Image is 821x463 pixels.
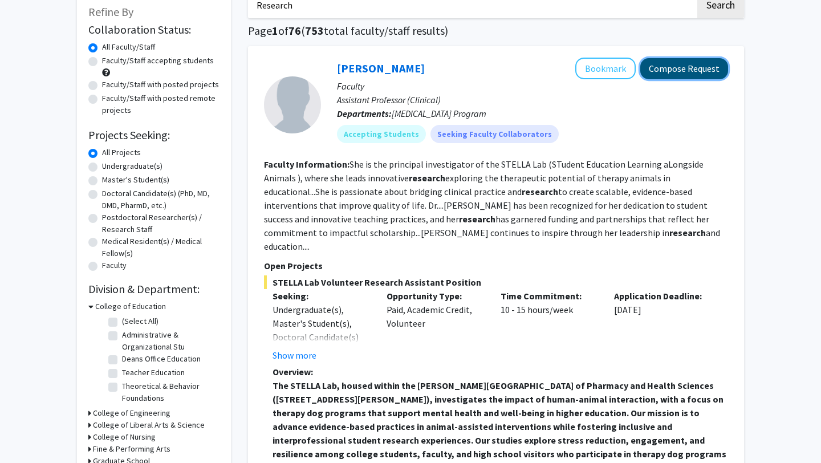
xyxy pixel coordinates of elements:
[378,289,492,362] div: Paid, Academic Credit, Volunteer
[669,227,706,238] b: research
[288,23,301,38] span: 76
[272,23,278,38] span: 1
[102,147,141,159] label: All Projects
[575,58,636,79] button: Add Christine Kivlen to Bookmarks
[522,186,558,197] b: research
[273,366,313,377] strong: Overview:
[273,348,316,362] button: Show more
[102,92,220,116] label: Faculty/Staff with posted remote projects
[492,289,606,362] div: 10 - 15 hours/week
[102,55,214,67] label: Faculty/Staff accepting students
[88,282,220,296] h2: Division & Department:
[264,159,720,252] fg-read-more: She is the principal investigator of the STELLA Lab (STudent Education Learning aLongside Animals...
[93,431,156,443] h3: College of Nursing
[459,213,495,225] b: research
[337,125,426,143] mat-chip: Accepting Students
[88,23,220,36] h2: Collaboration Status:
[305,23,324,38] span: 753
[122,353,201,365] label: Deans Office Education
[337,108,392,119] b: Departments:
[122,367,185,379] label: Teacher Education
[102,41,155,53] label: All Faculty/Staff
[337,61,425,75] a: [PERSON_NAME]
[264,159,349,170] b: Faculty Information:
[248,24,744,38] h1: Page of ( total faculty/staff results)
[640,58,728,79] button: Compose Request to Christine Kivlen
[122,329,217,353] label: Administrative & Organizational Stu
[95,300,166,312] h3: College of Education
[88,5,133,19] span: Refine By
[273,303,369,412] div: Undergraduate(s), Master's Student(s), Doctoral Candidate(s) (PhD, MD, DMD, PharmD, etc.), Postdo...
[409,172,445,184] b: research
[614,289,711,303] p: Application Deadline:
[93,443,170,455] h3: Fine & Performing Arts
[273,289,369,303] p: Seeking:
[337,93,728,107] p: Assistant Professor (Clinical)
[122,315,158,327] label: (Select All)
[9,412,48,454] iframe: Chat
[102,235,220,259] label: Medical Resident(s) / Medical Fellow(s)
[102,174,169,186] label: Master's Student(s)
[102,188,220,212] label: Doctoral Candidate(s) (PhD, MD, DMD, PharmD, etc.)
[102,79,219,91] label: Faculty/Staff with posted projects
[93,419,205,431] h3: College of Liberal Arts & Science
[122,380,217,404] label: Theoretical & Behavior Foundations
[387,289,483,303] p: Opportunity Type:
[88,128,220,142] h2: Projects Seeking:
[102,259,127,271] label: Faculty
[102,160,162,172] label: Undergraduate(s)
[337,79,728,93] p: Faculty
[264,259,728,273] p: Open Projects
[605,289,720,362] div: [DATE]
[93,407,170,419] h3: College of Engineering
[102,212,220,235] label: Postdoctoral Researcher(s) / Research Staff
[264,275,728,289] span: STELLA Lab Volunteer Research Assistant Position
[392,108,486,119] span: [MEDICAL_DATA] Program
[430,125,559,143] mat-chip: Seeking Faculty Collaborators
[501,289,598,303] p: Time Commitment:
